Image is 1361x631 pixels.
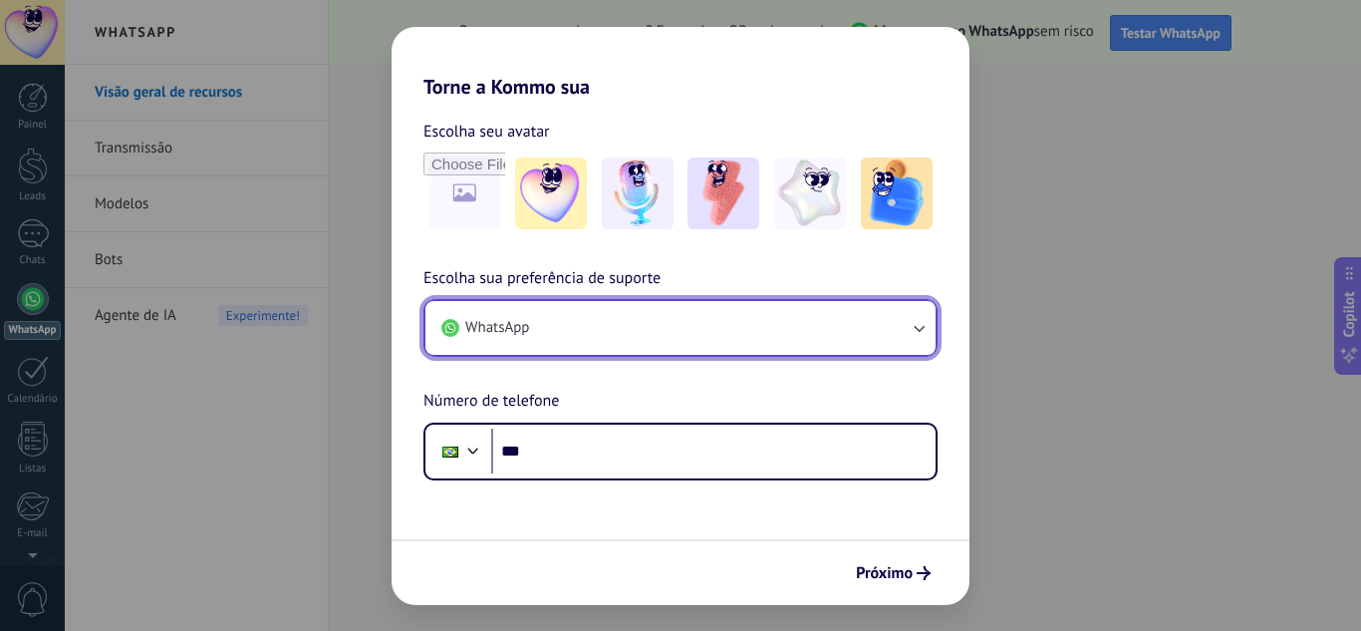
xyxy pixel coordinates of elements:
[687,158,759,229] img: -3.jpeg
[423,119,550,145] span: Escolha seu avatar
[856,566,913,580] span: Próximo
[423,389,559,415] span: Número de telefone
[392,27,969,99] h2: Torne a Kommo sua
[774,158,846,229] img: -4.jpeg
[423,266,661,292] span: Escolha sua preferência de suporte
[465,318,529,338] span: WhatsApp
[425,301,936,355] button: WhatsApp
[602,158,674,229] img: -2.jpeg
[431,431,469,473] div: Brazil: + 55
[861,158,933,229] img: -5.jpeg
[515,158,587,229] img: -1.jpeg
[847,556,940,590] button: Próximo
